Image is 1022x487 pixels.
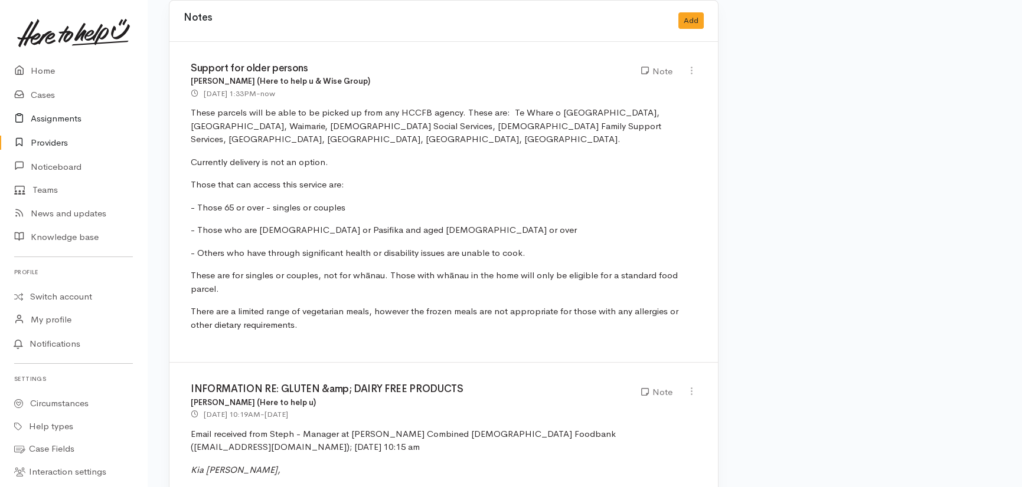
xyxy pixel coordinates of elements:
p: Email received from Steph - Manager at [PERSON_NAME] Combined [DEMOGRAPHIC_DATA] Foodbank ( ); [D... [191,427,697,454]
p: Those that can access this service are: [191,178,697,192]
h6: Settings [14,371,133,387]
time: now [260,88,275,98]
p: There are a limited range of vegetarian meals, however the frozen meals are not appropriate for t... [191,305,697,331]
p: These parcels will be able to be picked up from any HCCFB agency. These are: Te Whare o [GEOGRAPH... [191,106,697,146]
b: [PERSON_NAME] (Here to help u) [191,397,316,407]
p: - Those 65 or over - singles or couples [191,201,697,215]
button: Add [678,12,704,29]
div: - [191,408,288,420]
p: Currently delivery is not an option. [191,156,697,169]
p: - Others who have through significant health or disability issues are unable to cook. [191,246,697,260]
time: [DATE] 1:33PM [204,88,256,98]
time: [DATE] 10:19AM [204,409,260,419]
em: Kia [PERSON_NAME], [191,464,280,475]
h6: Profile [14,264,133,280]
b: [PERSON_NAME] (Here to help u & Wise Group) [191,76,370,86]
div: Note [641,65,672,78]
h3: Support for older persons [191,63,627,74]
p: These are for singles or couples, not for whānau. Those with whānau in the home will only be elig... [191,269,697,295]
div: Note [641,386,672,399]
h3: INFORMATION RE: GLUTEN &amp; DAIRY FREE PRODUCTS [191,384,627,395]
time: [DATE] [265,409,288,419]
p: - Those who are [DEMOGRAPHIC_DATA] or Pasifika and aged [DEMOGRAPHIC_DATA] or over [191,223,697,237]
div: - [191,87,275,100]
a: [EMAIL_ADDRESS][DOMAIN_NAME] [194,441,347,452]
h3: Notes [184,12,212,29]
